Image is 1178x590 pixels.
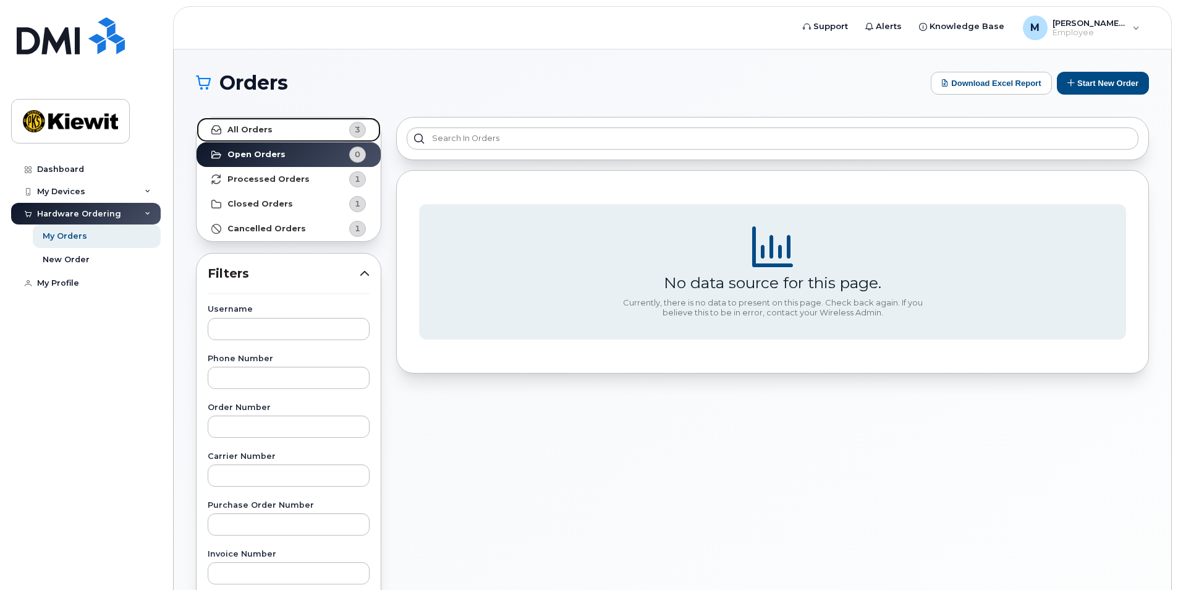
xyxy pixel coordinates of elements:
[355,198,360,210] span: 1
[208,453,370,461] label: Carrier Number
[208,355,370,363] label: Phone Number
[355,148,360,160] span: 0
[227,199,293,209] strong: Closed Orders
[407,127,1138,150] input: Search in orders
[355,173,360,185] span: 1
[355,124,360,135] span: 3
[208,306,370,314] label: Username
[197,142,381,167] a: Open Orders0
[618,298,927,317] div: Currently, there is no data to present on this page. Check back again. If you believe this to be ...
[197,216,381,241] a: Cancelled Orders1
[208,550,370,558] label: Invoice Number
[197,167,381,192] a: Processed Orders1
[664,273,881,292] div: No data source for this page.
[208,502,370,510] label: Purchase Order Number
[1124,536,1169,581] iframe: Messenger Launcher
[227,174,310,184] strong: Processed Orders
[931,72,1052,95] button: Download Excel Report
[197,118,381,142] a: All Orders3
[208,404,370,412] label: Order Number
[227,224,306,234] strong: Cancelled Orders
[227,125,273,135] strong: All Orders
[208,265,360,283] span: Filters
[1057,72,1149,95] button: Start New Order
[219,74,288,92] span: Orders
[227,150,286,160] strong: Open Orders
[197,192,381,216] a: Closed Orders1
[355,223,360,234] span: 1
